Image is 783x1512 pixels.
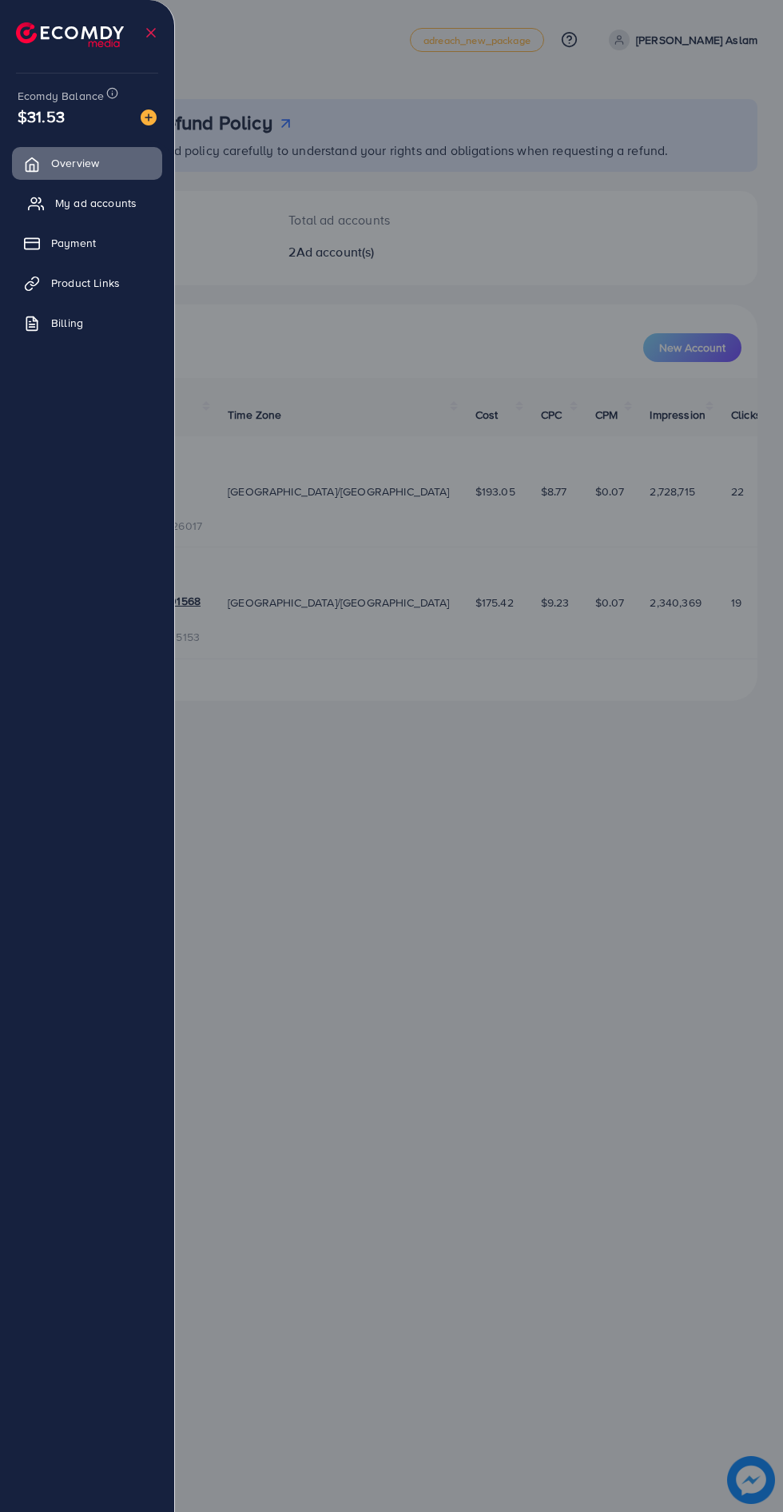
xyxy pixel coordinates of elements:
a: Billing [12,307,162,339]
span: $31.53 [18,105,65,128]
span: My ad accounts [55,195,137,211]
a: My ad accounts [12,187,162,219]
span: Overview [51,155,99,171]
img: image [141,109,157,125]
span: Payment [51,235,96,251]
span: Ecomdy Balance [18,88,104,104]
span: Billing [51,315,83,331]
a: Payment [12,227,162,259]
a: Product Links [12,267,162,299]
span: Product Links [51,275,120,291]
img: logo [16,22,124,47]
a: Overview [12,147,162,179]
